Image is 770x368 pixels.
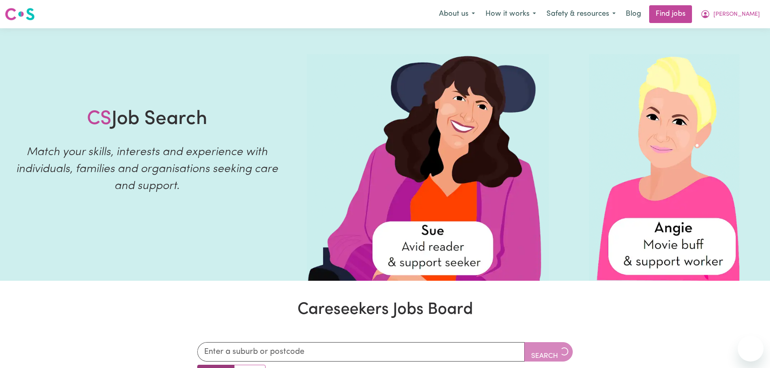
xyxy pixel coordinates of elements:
[5,5,35,23] a: Careseekers logo
[713,10,760,19] span: [PERSON_NAME]
[621,5,646,23] a: Blog
[434,6,480,23] button: About us
[541,6,621,23] button: Safety & resources
[197,342,525,362] input: Enter a suburb or postcode
[480,6,541,23] button: How it works
[87,109,112,129] span: CS
[738,336,764,362] iframe: Button to launch messaging window
[10,144,284,195] p: Match your skills, interests and experience with individuals, families and organisations seeking ...
[5,7,35,21] img: Careseekers logo
[87,108,207,131] h1: Job Search
[695,6,765,23] button: My Account
[649,5,692,23] a: Find jobs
